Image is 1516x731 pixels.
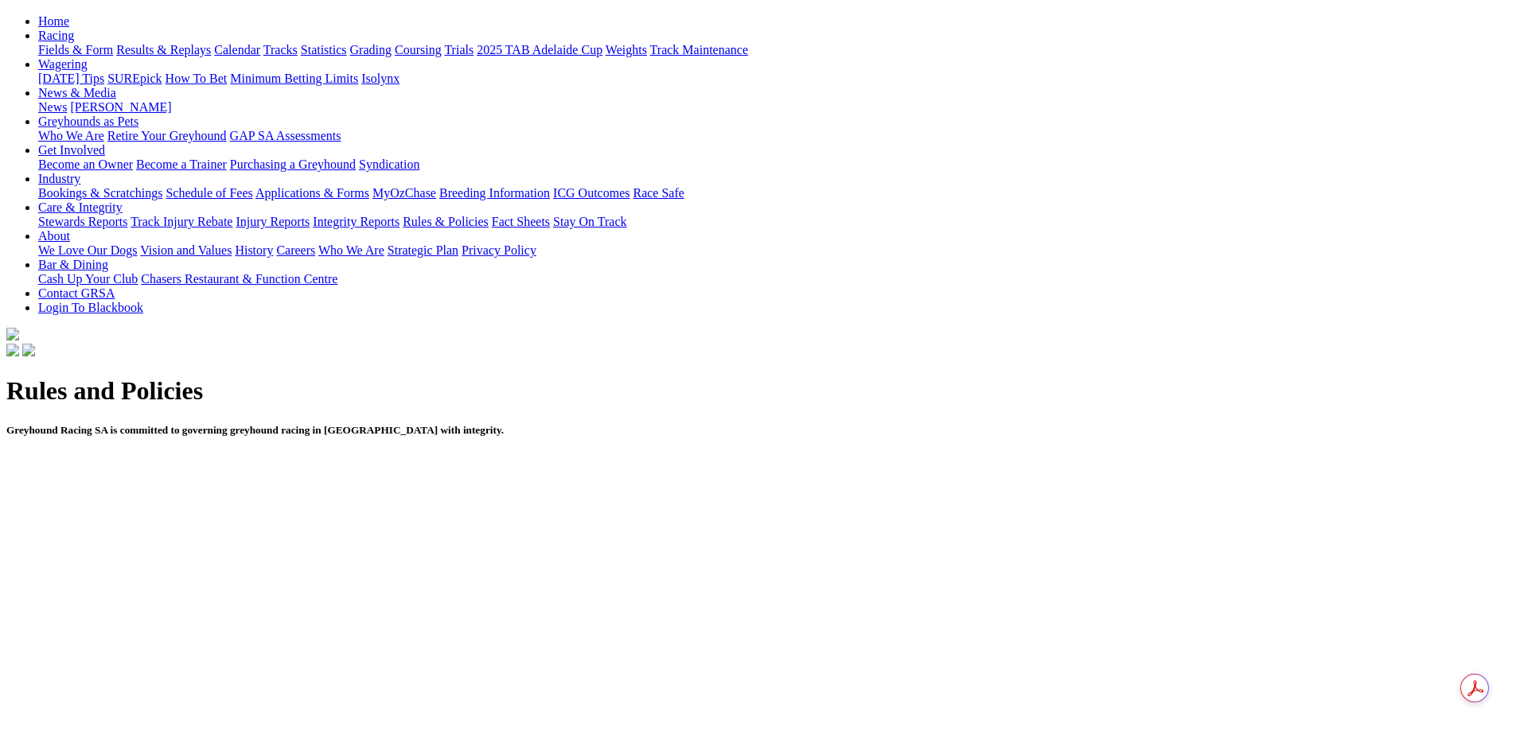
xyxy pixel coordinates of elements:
a: Injury Reports [236,215,310,228]
a: Chasers Restaurant & Function Centre [141,272,337,286]
a: Fact Sheets [492,215,550,228]
a: Home [38,14,69,28]
a: [PERSON_NAME] [70,100,171,114]
a: Industry [38,172,80,185]
a: Calendar [214,43,260,56]
div: About [38,243,1510,258]
a: Integrity Reports [313,215,399,228]
div: News & Media [38,100,1510,115]
a: How To Bet [166,72,228,85]
a: 2025 TAB Adelaide Cup [477,43,602,56]
a: We Love Our Dogs [38,243,137,257]
a: Stay On Track [553,215,626,228]
a: Get Involved [38,143,105,157]
a: Careers [276,243,315,257]
a: Trials [444,43,474,56]
a: Results & Replays [116,43,211,56]
a: Care & Integrity [38,200,123,214]
a: Become a Trainer [136,157,227,171]
a: Strategic Plan [388,243,458,257]
a: Privacy Policy [462,243,536,257]
a: Track Maintenance [650,43,748,56]
a: Applications & Forms [255,186,369,200]
a: SUREpick [107,72,162,85]
a: Minimum Betting Limits [230,72,358,85]
div: Racing [38,43,1510,57]
div: Bar & Dining [38,272,1510,286]
a: Bookings & Scratchings [38,186,162,200]
a: News & Media [38,86,116,99]
a: ICG Outcomes [553,186,629,200]
a: Purchasing a Greyhound [230,157,356,171]
img: twitter.svg [22,344,35,356]
div: Greyhounds as Pets [38,129,1510,143]
a: News [38,100,67,114]
a: Syndication [359,157,419,171]
a: About [38,229,70,243]
a: History [235,243,273,257]
a: Login To Blackbook [38,301,143,314]
img: facebook.svg [6,344,19,356]
a: Breeding Information [439,186,550,200]
a: MyOzChase [372,186,436,200]
div: Care & Integrity [38,215,1510,229]
a: Coursing [395,43,442,56]
a: Retire Your Greyhound [107,129,227,142]
a: Who We Are [38,129,104,142]
a: Schedule of Fees [166,186,252,200]
div: Get Involved [38,157,1510,172]
a: Isolynx [361,72,399,85]
a: Rules & Policies [403,215,489,228]
h1: Rules and Policies [6,376,1510,406]
h5: Greyhound Racing SA is committed to governing greyhound racing in [GEOGRAPHIC_DATA] with integrity. [6,424,1510,437]
a: Weights [606,43,647,56]
a: Wagering [38,57,88,71]
div: Wagering [38,72,1510,86]
a: Contact GRSA [38,286,115,300]
a: GAP SA Assessments [230,129,341,142]
a: Grading [350,43,392,56]
a: Statistics [301,43,347,56]
a: Become an Owner [38,157,133,171]
a: Greyhounds as Pets [38,115,138,128]
a: Bar & Dining [38,258,108,271]
a: Who We Are [318,243,384,257]
a: [DATE] Tips [38,72,104,85]
a: Racing [38,29,74,42]
a: Vision and Values [140,243,232,257]
a: Stewards Reports [38,215,127,228]
img: logo-grsa-white.png [6,328,19,340]
a: Fields & Form [38,43,113,56]
a: Track Injury Rebate [131,215,232,228]
a: Cash Up Your Club [38,272,138,286]
a: Tracks [263,43,298,56]
a: Race Safe [633,186,684,200]
div: Industry [38,186,1510,200]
